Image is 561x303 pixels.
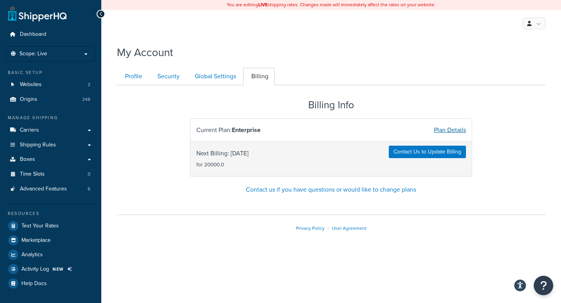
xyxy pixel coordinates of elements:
a: User Agreement [332,225,367,232]
a: Advanced Features 6 [6,182,95,196]
a: Profile [117,68,148,85]
span: Analytics [21,252,43,258]
a: Contact Us to Update Billing [389,146,466,158]
b: LIVE [258,1,268,8]
h1: My Account [117,45,173,60]
span: Next Billing: [DATE] [196,148,249,170]
span: Test Your Rates [21,223,59,229]
span: Carriers [20,127,39,134]
span: Shipping Rules [20,142,56,148]
a: Websites 2 [6,78,95,92]
div: Current Plan: [191,125,331,136]
a: Billing [243,68,275,85]
a: ShipperHQ Home [8,6,67,21]
a: Test Your Rates [6,219,95,233]
a: Security [149,68,186,85]
a: Contact us if you have questions or would like to change plans [246,185,416,194]
span: 0 [88,171,90,178]
li: Websites [6,78,95,92]
strong: Enterprise [232,125,261,134]
a: Origins 248 [6,92,95,107]
span: | [328,225,329,232]
a: Help Docs [6,277,95,291]
li: Activity Log [6,262,95,276]
span: Dashboard [20,31,46,38]
li: Advanced Features [6,182,95,196]
div: Basic Setup [6,69,95,76]
li: Time Slots [6,167,95,181]
div: Resources [6,210,95,217]
span: Advanced Features [20,186,67,192]
span: Activity Log [21,266,49,273]
a: Time Slots 0 [6,167,95,181]
a: Activity Log NEW [6,262,95,276]
span: Time Slots [20,171,45,178]
div: Manage Shipping [6,115,95,121]
li: Origins [6,92,95,107]
a: Marketplace [6,233,95,247]
span: Websites [20,81,42,88]
span: Marketplace [21,237,51,244]
a: Global Settings [187,68,242,85]
a: Boxes [6,152,95,167]
a: Dashboard [6,27,95,42]
span: Scope: Live [19,51,47,57]
a: Shipping Rules [6,138,95,152]
span: 6 [88,186,90,192]
span: NEW [53,266,64,272]
small: for 20000.0 [196,160,224,168]
span: Help Docs [21,280,47,287]
span: 248 [82,96,90,103]
h2: Billing Info [190,99,472,111]
a: Plan Details [434,125,466,134]
a: Privacy Policy [296,225,325,232]
a: Carriers [6,123,95,137]
span: 2 [88,81,90,88]
span: Origins [20,96,37,103]
button: Open Resource Center [534,276,553,295]
a: Analytics [6,248,95,262]
span: Boxes [20,156,35,163]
